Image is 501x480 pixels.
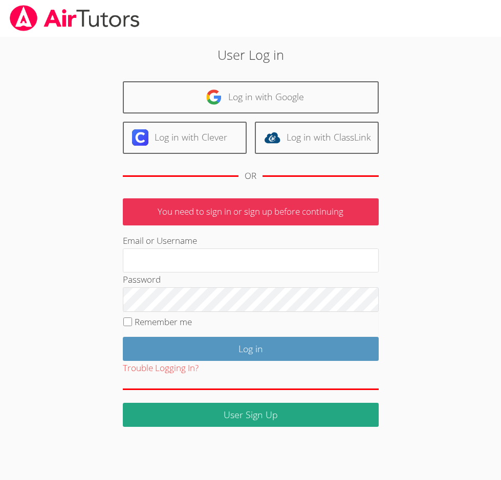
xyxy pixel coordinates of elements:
img: clever-logo-6eab21bc6e7a338710f1a6ff85c0baf02591cd810cc4098c63d3a4b26e2feb20.svg [132,129,148,146]
img: google-logo-50288ca7cdecda66e5e0955fdab243c47b7ad437acaf1139b6f446037453330a.svg [206,89,222,105]
input: Log in [123,337,379,361]
p: You need to sign in or sign up before continuing [123,198,379,225]
button: Trouble Logging In? [123,361,199,376]
a: User Sign Up [123,403,379,427]
label: Email or Username [123,235,197,246]
div: OR [245,169,256,184]
a: Log in with Clever [123,122,247,154]
img: classlink-logo-d6bb404cc1216ec64c9a2012d9dc4662098be43eaf13dc465df04b49fa7ab582.svg [264,129,280,146]
a: Log in with Google [123,81,379,113]
label: Remember me [135,316,192,328]
a: Log in with ClassLink [255,122,379,154]
h2: User Log in [70,45,431,64]
label: Password [123,273,161,285]
img: airtutors_banner-c4298cdbf04f3fff15de1276eac7730deb9818008684d7c2e4769d2f7ddbe033.png [9,5,141,31]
